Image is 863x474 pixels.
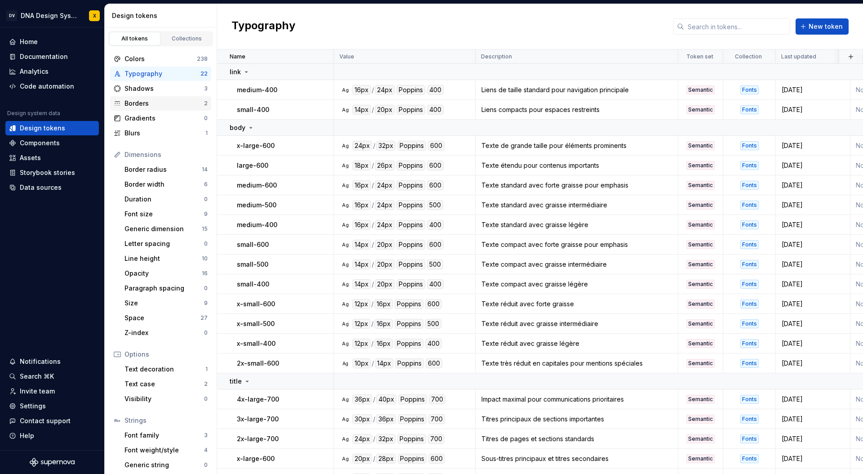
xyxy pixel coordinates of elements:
[20,402,46,411] div: Settings
[204,329,208,336] div: 0
[740,201,759,210] div: Fonts
[686,53,713,60] p: Token set
[686,85,715,94] div: Semantic
[204,285,208,292] div: 0
[20,431,34,440] div: Help
[204,240,208,247] div: 0
[396,200,425,210] div: Poppins
[352,240,371,250] div: 14px
[375,180,395,190] div: 24px
[776,105,850,114] div: [DATE]
[476,141,677,150] div: Texte de grande taille pour éléments prominents
[375,200,395,210] div: 24px
[342,281,349,288] div: Ag
[427,200,443,210] div: 500
[735,53,762,60] p: Collection
[237,85,277,94] p: medium-400
[686,181,715,190] div: Semantic
[476,240,677,249] div: Texte compact avec forte graisse pour emphasis
[352,358,371,368] div: 10px
[121,392,211,406] a: Visibility0
[372,240,374,250] div: /
[125,180,204,189] div: Border width
[342,86,349,94] div: Ag
[20,139,60,148] div: Components
[230,53,245,60] p: Name
[237,359,279,368] p: 2x-small-600
[395,299,423,309] div: Poppins
[372,358,374,368] div: /
[740,280,759,289] div: Fonts
[396,279,425,289] div: Poppins
[342,261,349,268] div: Ag
[5,165,99,180] a: Storybook stories
[776,220,850,229] div: [DATE]
[200,314,208,322] div: 27
[125,350,208,359] div: Options
[352,259,371,269] div: 14px
[427,259,443,269] div: 500
[125,224,202,233] div: Generic dimension
[204,461,208,469] div: 0
[396,240,425,250] div: Poppins
[395,319,423,329] div: Poppins
[5,136,99,150] a: Components
[371,319,374,329] div: /
[5,121,99,135] a: Design tokens
[372,85,374,95] div: /
[776,319,850,328] div: [DATE]
[686,220,715,229] div: Semantic
[796,18,849,35] button: New token
[121,266,211,281] a: Opacity16
[110,67,211,81] a: Typography22
[125,394,204,403] div: Visibility
[375,259,395,269] div: 20px
[376,141,396,151] div: 32px
[427,220,444,230] div: 400
[686,339,715,348] div: Semantic
[5,384,99,398] a: Invite team
[237,339,276,348] p: x-small-400
[352,200,371,210] div: 16px
[776,181,850,190] div: [DATE]
[427,85,444,95] div: 400
[110,126,211,140] a: Blurs1
[5,354,99,369] button: Notifications
[476,319,677,328] div: Texte réduit avec graisse intermédiaire
[342,182,349,189] div: Ag
[237,280,269,289] p: small-400
[375,85,395,95] div: 24px
[372,279,374,289] div: /
[476,220,677,229] div: Texte standard avec graisse légère
[125,461,204,470] div: Generic string
[110,52,211,66] a: Colors238
[375,240,395,250] div: 20px
[352,180,371,190] div: 16px
[5,180,99,195] a: Data sources
[481,53,512,60] p: Description
[426,358,442,368] div: 600
[121,326,211,340] a: Z-index0
[342,435,349,443] div: Ag
[396,105,425,115] div: Poppins
[237,260,268,269] p: small-500
[110,81,211,96] a: Shadows3
[686,201,715,210] div: Semantic
[396,259,425,269] div: Poppins
[204,100,208,107] div: 2
[2,6,102,25] button: DVDNA Design SystemX
[237,319,275,328] p: x-small-500
[776,201,850,210] div: [DATE]
[5,399,99,413] a: Settings
[237,161,268,170] p: large-600
[686,319,715,328] div: Semantic
[427,161,444,170] div: 600
[5,414,99,428] button: Contact support
[686,240,715,249] div: Semantic
[202,225,208,233] div: 15
[372,161,374,170] div: /
[20,153,41,162] div: Assets
[396,161,425,170] div: Poppins
[371,299,374,309] div: /
[121,222,211,236] a: Generic dimension15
